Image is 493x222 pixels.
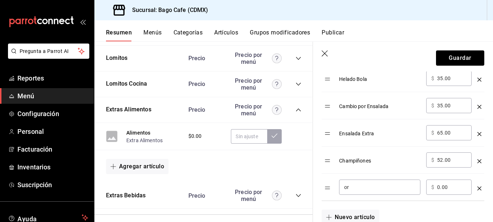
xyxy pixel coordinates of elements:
button: Extras Bebidas [106,192,146,200]
div: Helado Bola [339,71,420,83]
button: Menús [143,29,162,41]
span: Personal [17,127,88,136]
div: navigation tabs [106,29,493,41]
span: Menú [17,91,88,101]
button: collapse-category-row [296,55,301,61]
button: Categorías [174,29,203,41]
div: Precio por menú [231,52,282,65]
button: Grupos modificadores [250,29,310,41]
div: Precio [181,192,228,199]
span: Ayuda [17,213,79,222]
span: $ [431,185,434,190]
button: collapse-category-row [296,193,301,198]
button: Extra Alimentos [126,137,163,144]
span: Reportes [17,73,88,83]
span: $ [431,76,434,81]
button: collapse-category-row [296,107,301,113]
button: Artículos [214,29,238,41]
button: open_drawer_menu [80,19,86,25]
span: Pregunta a Parrot AI [20,48,78,55]
span: $0.00 [188,132,202,140]
div: Precio por menú [231,77,282,91]
div: Ensalada Extra [339,125,420,137]
div: Precio [181,106,228,113]
button: Lomitos [106,54,127,62]
div: Precio por menú [231,189,282,202]
div: Precio [181,55,228,62]
h3: Sucursal: Bago Cafe (CDMX) [126,6,208,15]
span: Facturación [17,144,88,154]
span: Suscripción [17,180,88,190]
button: Guardar [436,50,484,66]
button: Agregar artículo [106,159,168,174]
button: Resumen [106,29,132,41]
button: Lomitos Cocina [106,80,147,88]
input: Sin ajuste [231,129,267,144]
button: Alimentos [126,129,150,136]
span: Configuración [17,109,88,119]
span: $ [431,103,434,108]
span: Inventarios [17,162,88,172]
button: Extras Alimentos [106,106,151,114]
button: Pregunta a Parrot AI [8,44,89,59]
button: Publicar [322,29,344,41]
span: $ [431,130,434,135]
div: Precio [181,81,228,87]
div: Champiñones [339,152,420,164]
button: collapse-category-row [296,81,301,87]
a: Pregunta a Parrot AI [5,53,89,60]
div: Cambio por Ensalada [339,98,420,110]
div: Precio por menú [231,103,282,117]
span: $ [431,157,434,163]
